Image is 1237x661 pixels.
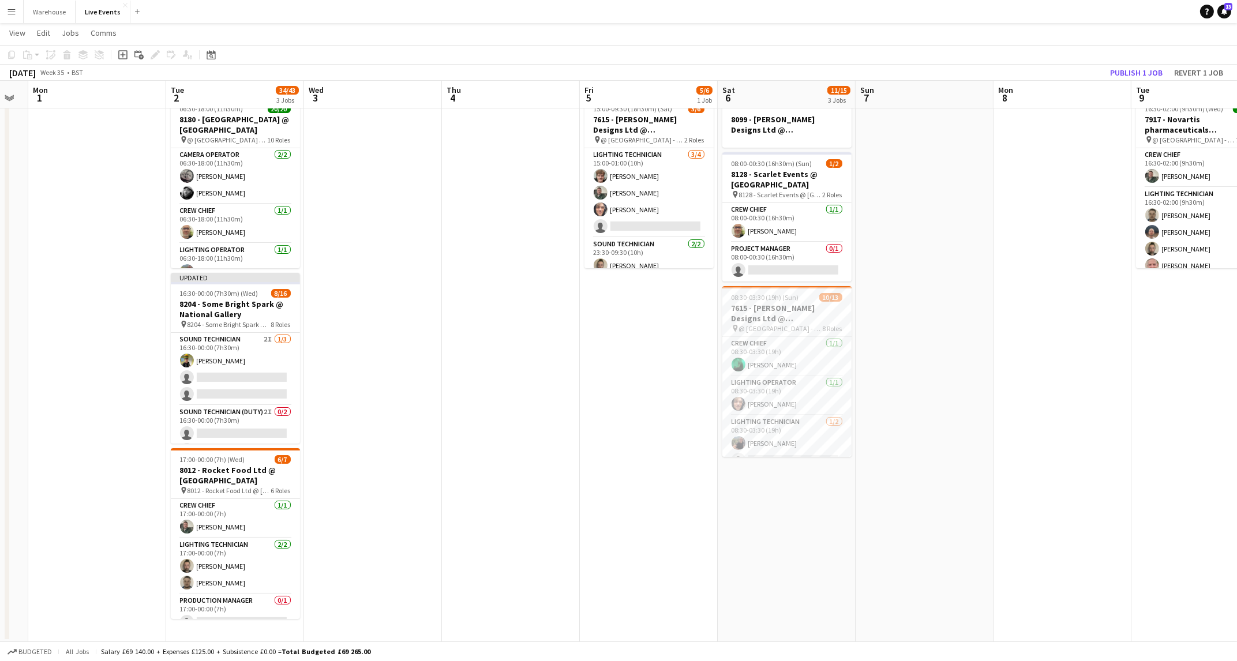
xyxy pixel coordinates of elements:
[1224,3,1232,10] span: 13
[101,647,370,656] div: Salary £69 140.00 + Expenses £125.00 + Subsistence £0.00 =
[18,648,52,656] span: Budgeted
[91,28,117,38] span: Comms
[63,647,91,656] span: All jobs
[9,28,25,38] span: View
[37,28,50,38] span: Edit
[24,1,76,23] button: Warehouse
[86,25,121,40] a: Comms
[76,1,130,23] button: Live Events
[1217,5,1231,18] a: 13
[5,25,30,40] a: View
[38,68,67,77] span: Week 35
[57,25,84,40] a: Jobs
[32,25,55,40] a: Edit
[6,645,54,658] button: Budgeted
[9,67,36,78] div: [DATE]
[282,647,370,656] span: Total Budgeted £69 265.00
[1169,65,1228,80] button: Revert 1 job
[1105,65,1167,80] button: Publish 1 job
[62,28,79,38] span: Jobs
[72,68,83,77] div: BST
